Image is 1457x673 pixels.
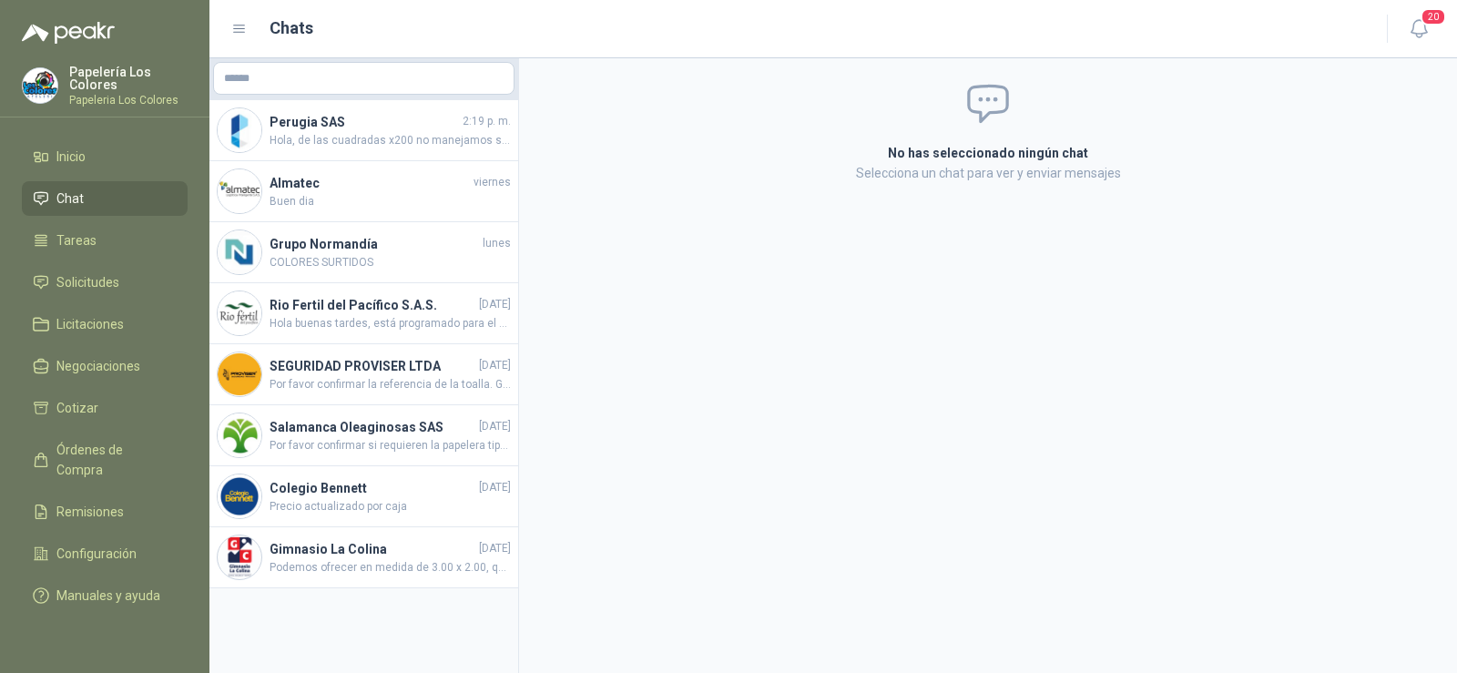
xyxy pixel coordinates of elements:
[218,413,261,457] img: Company Logo
[218,108,261,152] img: Company Logo
[209,222,518,283] a: Company LogoGrupo NormandíalunesCOLORES SURTIDOS
[56,147,86,167] span: Inicio
[209,344,518,405] a: Company LogoSEGURIDAD PROVISER LTDA[DATE]Por favor confirmar la referencia de la toalla. Gracias
[270,112,459,132] h4: Perugia SAS
[22,349,188,383] a: Negociaciones
[483,235,511,252] span: lunes
[69,95,188,106] p: Papeleria Los Colores
[209,283,518,344] a: Company LogoRio Fertil del Pacífico S.A.S.[DATE]Hola buenas tardes, está programado para el día d...
[270,193,511,210] span: Buen dia
[474,174,511,191] span: viernes
[209,466,518,527] a: Company LogoColegio Bennett[DATE]Precio actualizado por caja
[56,314,124,334] span: Licitaciones
[56,440,170,480] span: Órdenes de Compra
[56,586,160,606] span: Manuales y ayuda
[56,356,140,376] span: Negociaciones
[22,181,188,216] a: Chat
[22,391,188,425] a: Cotizar
[56,544,137,564] span: Configuración
[270,498,511,515] span: Precio actualizado por caja
[1421,8,1446,25] span: 20
[22,223,188,258] a: Tareas
[270,15,313,41] h1: Chats
[270,173,470,193] h4: Almatec
[218,474,261,518] img: Company Logo
[479,479,511,496] span: [DATE]
[22,22,115,44] img: Logo peakr
[22,536,188,571] a: Configuración
[56,502,124,522] span: Remisiones
[463,113,511,130] span: 2:19 p. m.
[22,307,188,342] a: Licitaciones
[270,254,511,271] span: COLORES SURTIDOS
[270,356,475,376] h4: SEGURIDAD PROVISER LTDA
[218,535,261,579] img: Company Logo
[209,161,518,222] a: Company LogoAlmatecviernesBuen dia
[479,418,511,435] span: [DATE]
[22,578,188,613] a: Manuales y ayuda
[56,398,98,418] span: Cotizar
[270,478,475,498] h4: Colegio Bennett
[22,265,188,300] a: Solicitudes
[209,527,518,588] a: Company LogoGimnasio La Colina[DATE]Podemos ofrecer en medida de 3.00 x 2.00, quedamos atentos pa...
[218,291,261,335] img: Company Logo
[270,559,511,576] span: Podemos ofrecer en medida de 3.00 x 2.00, quedamos atentos para cargar precio
[479,296,511,313] span: [DATE]
[209,405,518,466] a: Company LogoSalamanca Oleaginosas SAS[DATE]Por favor confirmar si requieren la papelera tipo band...
[270,315,511,332] span: Hola buenas tardes, está programado para el día de [DATE] [DATE] en la [DATE]
[670,163,1306,183] p: Selecciona un chat para ver y enviar mensajes
[1402,13,1435,46] button: 20
[22,139,188,174] a: Inicio
[218,352,261,396] img: Company Logo
[56,230,97,250] span: Tareas
[209,100,518,161] a: Company LogoPerugia SAS2:19 p. m.Hola, de las cuadradas x200 no manejamos sino en otra marca un p...
[270,295,475,315] h4: Rio Fertil del Pacífico S.A.S.
[69,66,188,91] p: Papelería Los Colores
[56,189,84,209] span: Chat
[270,437,511,454] span: Por favor confirmar si requieren la papelera tipo bandeja para escritorio o la papelera de piso. ...
[218,169,261,213] img: Company Logo
[479,540,511,557] span: [DATE]
[670,143,1306,163] h2: No has seleccionado ningún chat
[218,230,261,274] img: Company Logo
[22,495,188,529] a: Remisiones
[270,417,475,437] h4: Salamanca Oleaginosas SAS
[479,357,511,374] span: [DATE]
[270,539,475,559] h4: Gimnasio La Colina
[270,376,511,393] span: Por favor confirmar la referencia de la toalla. Gracias
[23,68,57,103] img: Company Logo
[22,433,188,487] a: Órdenes de Compra
[270,132,511,149] span: Hola, de las cuadradas x200 no manejamos sino en otra marca un poco mas delgadas, confirmar si se...
[270,234,479,254] h4: Grupo Normandía
[56,272,119,292] span: Solicitudes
